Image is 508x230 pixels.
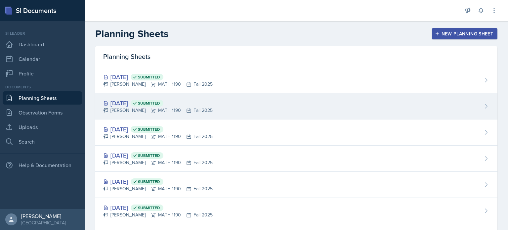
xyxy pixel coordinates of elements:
div: [PERSON_NAME] MATH 1190 Fall 2025 [103,159,213,166]
span: Submitted [138,153,160,158]
a: [DATE] Submitted [PERSON_NAME]MATH 1190Fall 2025 [95,146,497,172]
a: [DATE] Submitted [PERSON_NAME]MATH 1190Fall 2025 [95,172,497,198]
a: [DATE] Submitted [PERSON_NAME]MATH 1190Fall 2025 [95,198,497,224]
a: [DATE] Submitted [PERSON_NAME]MATH 1190Fall 2025 [95,67,497,93]
div: [DATE] [103,151,213,160]
div: Help & Documentation [3,159,82,172]
a: [DATE] Submitted [PERSON_NAME]MATH 1190Fall 2025 [95,119,497,146]
div: New Planning Sheet [436,31,493,36]
a: Profile [3,67,82,80]
span: Submitted [138,205,160,210]
span: Submitted [138,179,160,184]
a: Observation Forms [3,106,82,119]
a: Search [3,135,82,148]
a: Dashboard [3,38,82,51]
div: [DATE] [103,125,213,134]
div: [PERSON_NAME] MATH 1190 Fall 2025 [103,81,213,88]
a: Calendar [3,52,82,66]
div: Planning Sheets [95,46,497,67]
span: Submitted [138,101,160,106]
div: [DATE] [103,72,213,81]
div: [GEOGRAPHIC_DATA] [21,219,66,226]
span: Submitted [138,127,160,132]
div: [DATE] [103,203,213,212]
h2: Planning Sheets [95,28,168,40]
div: [PERSON_NAME] [21,213,66,219]
a: Planning Sheets [3,91,82,105]
a: [DATE] Submitted [PERSON_NAME]MATH 1190Fall 2025 [95,93,497,119]
button: New Planning Sheet [432,28,497,39]
div: [PERSON_NAME] MATH 1190 Fall 2025 [103,107,213,114]
div: Documents [3,84,82,90]
div: [DATE] [103,99,213,108]
span: Submitted [138,74,160,80]
a: Uploads [3,120,82,134]
div: [DATE] [103,177,213,186]
div: [PERSON_NAME] MATH 1190 Fall 2025 [103,133,213,140]
div: [PERSON_NAME] MATH 1190 Fall 2025 [103,211,213,218]
div: Si leader [3,30,82,36]
div: [PERSON_NAME] MATH 1190 Fall 2025 [103,185,213,192]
